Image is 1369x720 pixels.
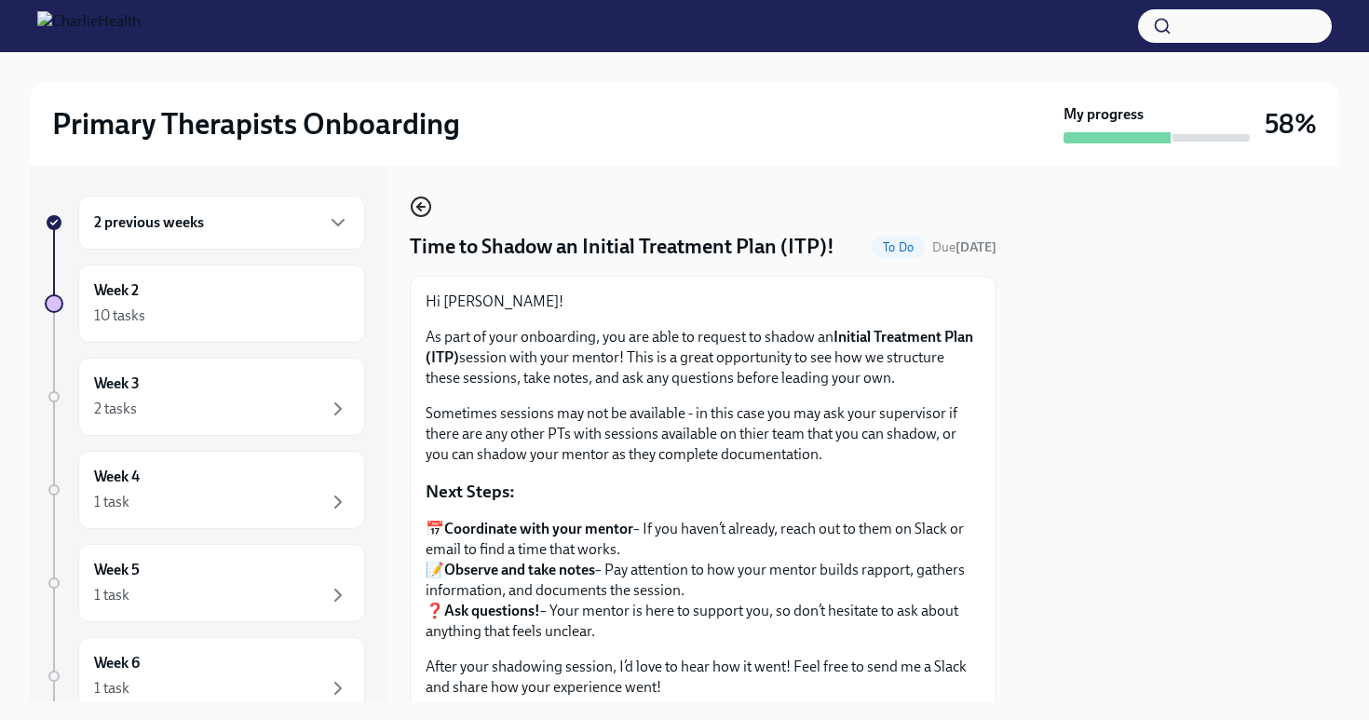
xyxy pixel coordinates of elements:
h3: 58% [1265,107,1317,141]
a: Week 210 tasks [45,265,365,343]
h6: Week 5 [94,560,140,580]
p: Hi [PERSON_NAME]! [426,292,981,312]
a: Week 61 task [45,637,365,715]
strong: My progress [1064,104,1144,125]
div: 1 task [94,678,129,699]
p: After your shadowing session, I’d love to hear how it went! Feel free to send me a Slack and shar... [426,657,981,698]
div: 1 task [94,492,129,512]
p: As part of your onboarding, you are able to request to shadow an session with your mentor! This i... [426,327,981,388]
div: 10 tasks [94,306,145,326]
span: To Do [872,240,925,254]
a: Week 41 task [45,451,365,529]
h4: Time to Shadow an Initial Treatment Plan (ITP)! [410,233,834,261]
a: Week 51 task [45,544,365,622]
strong: [DATE] [956,239,996,255]
h6: Week 2 [94,280,139,301]
a: Week 32 tasks [45,358,365,436]
p: 📅 – If you haven’t already, reach out to them on Slack or email to find a time that works. 📝 – Pa... [426,519,981,642]
h6: 2 previous weeks [94,212,204,233]
p: Sometimes sessions may not be available - in this case you may ask your supervisor if there are a... [426,403,981,465]
span: August 23rd, 2025 09:00 [932,238,996,256]
div: 1 task [94,585,129,605]
strong: Observe and take notes [444,561,595,578]
span: Due [932,239,996,255]
h6: Week 6 [94,653,140,673]
h6: Week 3 [94,374,140,394]
p: Next Steps: [426,480,981,504]
img: CharlieHealth [37,11,141,41]
strong: Ask questions! [444,602,540,619]
h6: Week 4 [94,467,140,487]
div: 2 previous weeks [78,196,365,250]
div: 2 tasks [94,399,137,419]
h2: Primary Therapists Onboarding [52,105,460,143]
strong: Coordinate with your mentor [444,520,633,537]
